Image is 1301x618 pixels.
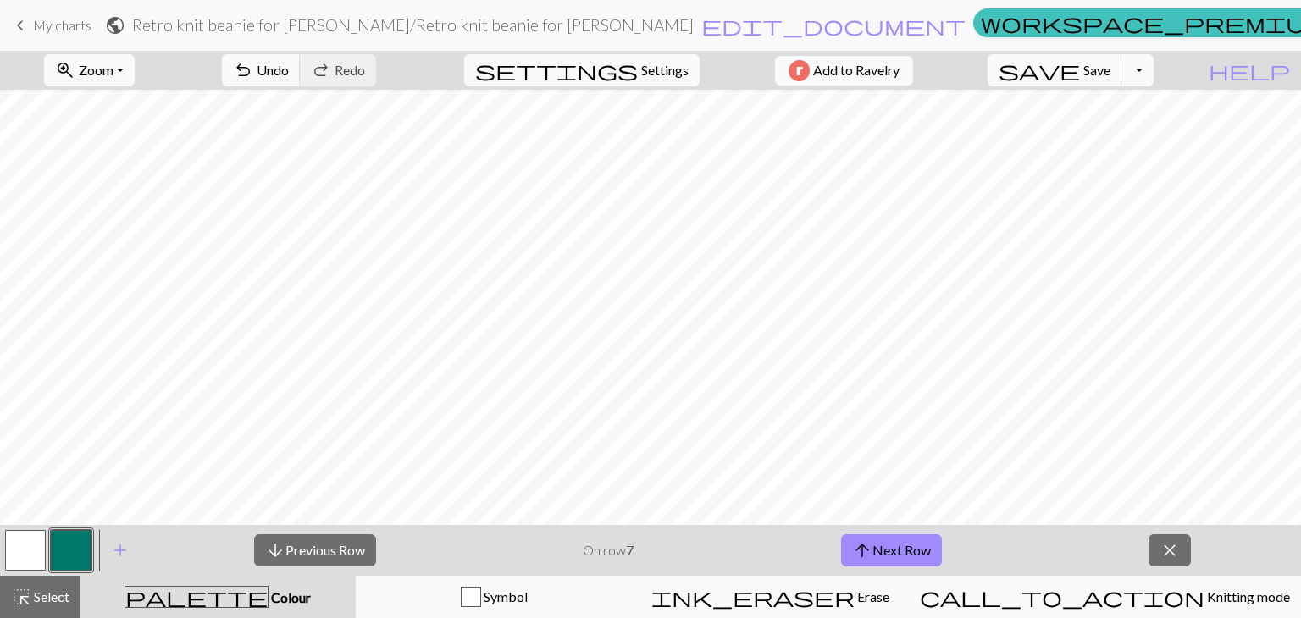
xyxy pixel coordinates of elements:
span: Zoom [79,62,113,78]
span: Settings [641,60,689,80]
button: Next Row [841,534,942,566]
strong: 7 [626,542,634,558]
span: Add to Ravelry [813,60,900,81]
span: public [105,14,125,37]
span: help [1209,58,1290,82]
button: Save [988,54,1122,86]
span: Colour [269,589,311,605]
button: Symbol [356,576,633,618]
span: keyboard_arrow_left [10,14,30,37]
button: Colour [80,576,356,618]
button: Undo [222,54,301,86]
button: Knitting mode [909,576,1301,618]
span: ink_eraser [651,585,855,609]
button: SettingsSettings [464,54,700,86]
button: Erase [632,576,909,618]
span: Select [31,588,69,604]
span: settings [475,58,638,82]
span: Erase [855,588,889,604]
span: edit_document [701,14,966,37]
span: call_to_action [920,585,1204,609]
p: On row [583,540,634,560]
span: close [1160,538,1180,562]
span: add [110,538,130,562]
h2: Retro knit beanie for [PERSON_NAME] / Retro knit beanie for [PERSON_NAME] [132,15,694,35]
span: palette [125,585,268,609]
span: highlight_alt [11,585,31,609]
span: save [999,58,1080,82]
span: Undo [257,62,289,78]
span: Knitting mode [1204,588,1290,604]
a: My charts [10,11,91,40]
span: undo [233,58,253,82]
button: Zoom [44,54,135,86]
span: arrow_downward [265,538,285,562]
span: Save [1083,62,1110,78]
img: Ravelry [789,60,810,81]
button: Previous Row [254,534,376,566]
i: Settings [475,60,638,80]
button: Add to Ravelry [775,56,913,86]
span: zoom_in [55,58,75,82]
span: My charts [33,17,91,33]
span: arrow_upward [852,538,872,562]
span: Symbol [481,588,528,604]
